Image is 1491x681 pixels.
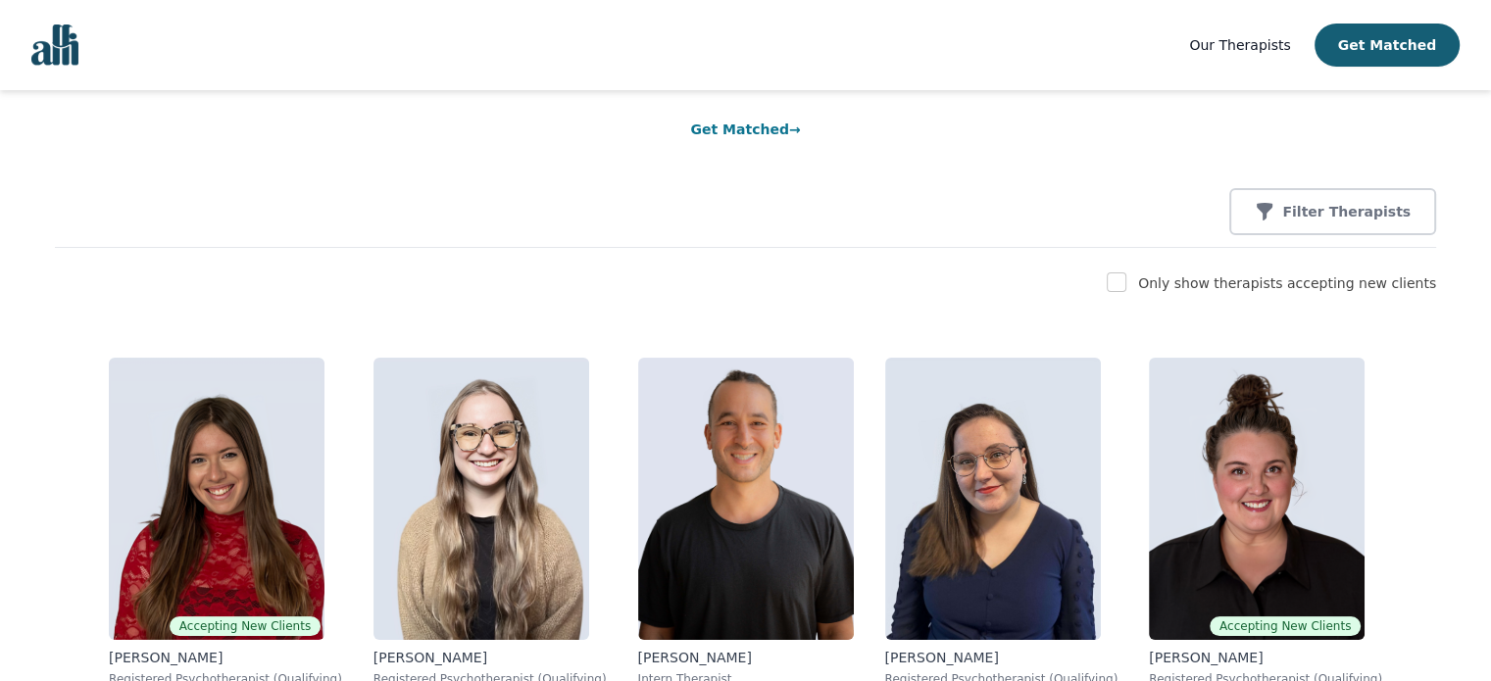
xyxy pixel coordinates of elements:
img: Faith_Woodley [373,358,589,640]
p: [PERSON_NAME] [373,648,607,667]
label: Only show therapists accepting new clients [1138,275,1436,291]
span: Accepting New Clients [170,616,321,636]
p: [PERSON_NAME] [885,648,1118,667]
span: Accepting New Clients [1210,616,1361,636]
a: Get Matched [690,122,800,137]
p: [PERSON_NAME] [1149,648,1382,667]
p: Filter Therapists [1282,202,1411,221]
p: [PERSON_NAME] [638,648,854,667]
span: Our Therapists [1189,37,1290,53]
p: [PERSON_NAME] [109,648,342,667]
img: Kavon_Banejad [638,358,854,640]
a: Our Therapists [1189,33,1290,57]
button: Filter Therapists [1229,188,1436,235]
span: → [789,122,801,137]
button: Get Matched [1315,24,1460,67]
img: Janelle_Rushton [1149,358,1365,640]
img: Alisha_Levine [109,358,324,640]
img: Vanessa_McCulloch [885,358,1101,640]
img: alli logo [31,24,78,66]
